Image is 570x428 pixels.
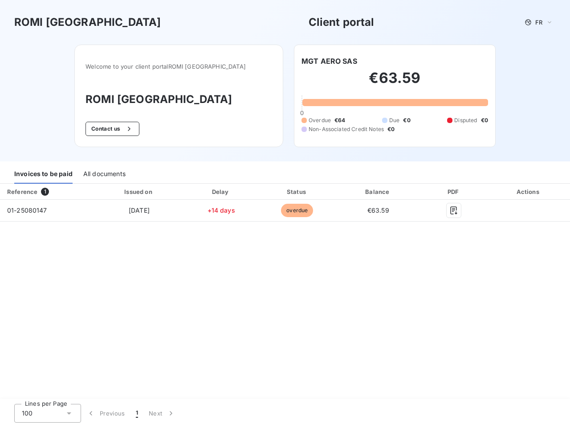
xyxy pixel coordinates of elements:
[129,206,150,214] span: [DATE]
[81,404,130,423] button: Previous
[85,91,272,107] h3: ROMI [GEOGRAPHIC_DATA]
[309,14,375,30] h3: Client portal
[14,14,161,30] h3: ROMI [GEOGRAPHIC_DATA]
[136,409,138,418] span: 1
[454,116,477,124] span: Disputed
[403,116,410,124] span: €0
[186,187,256,196] div: Delay
[309,116,331,124] span: Overdue
[334,116,345,124] span: €64
[143,404,181,423] button: Next
[22,409,33,418] span: 100
[301,69,488,96] h2: €63.59
[281,204,313,217] span: overdue
[85,63,272,70] span: Welcome to your client portal ROMI [GEOGRAPHIC_DATA]
[481,116,488,124] span: €0
[389,116,399,124] span: Due
[14,165,73,184] div: Invoices to be paid
[41,188,49,196] span: 1
[422,187,485,196] div: PDF
[260,187,334,196] div: Status
[130,404,143,423] button: 1
[7,188,37,195] div: Reference
[96,187,182,196] div: Issued on
[338,187,419,196] div: Balance
[83,165,126,184] div: All documents
[85,122,139,136] button: Contact us
[489,187,568,196] div: Actions
[535,19,542,26] span: FR
[387,125,395,133] span: €0
[367,206,389,214] span: €63.59
[309,125,384,133] span: Non-Associated Credit Notes
[7,206,47,214] span: 01-25080147
[208,206,235,214] span: +14 days
[300,109,304,116] span: 0
[301,56,357,66] h6: MGT AERO SAS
